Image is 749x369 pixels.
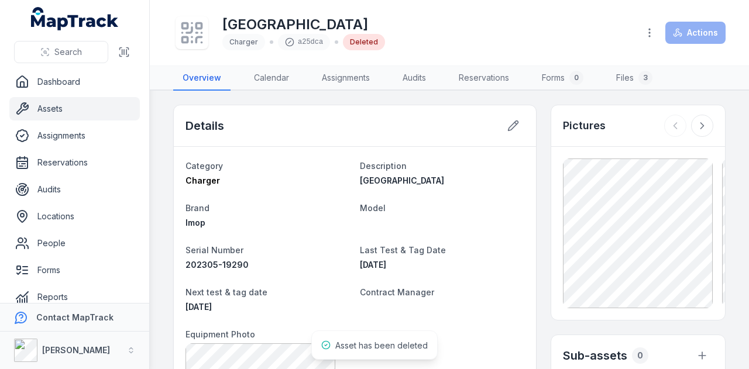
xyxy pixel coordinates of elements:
span: Equipment Photo [185,329,255,339]
a: Files3 [607,66,662,91]
div: Deleted [343,34,385,50]
span: Contract Manager [360,287,434,297]
a: MapTrack [31,7,119,30]
div: 0 [632,347,648,364]
h1: [GEOGRAPHIC_DATA] [222,15,385,34]
span: Search [54,46,82,58]
a: Reservations [9,151,140,174]
span: Charger [229,37,258,46]
a: Dashboard [9,70,140,94]
div: 0 [569,71,583,85]
a: Audits [393,66,435,91]
a: Assignments [312,66,379,91]
strong: Contact MapTrack [36,312,114,322]
span: Category [185,161,223,171]
span: Description [360,161,407,171]
h2: Details [185,118,224,134]
span: Model [360,203,386,213]
a: Reports [9,285,140,309]
span: Brand [185,203,209,213]
a: Forms [9,258,140,282]
span: Next test & tag date [185,287,267,297]
h3: Pictures [563,118,606,134]
span: [DATE] [185,302,212,312]
a: People [9,232,140,255]
span: Imop [185,218,205,227]
div: 3 [638,71,652,85]
time: 2/5/2026, 12:00:00 AM [185,302,212,312]
span: 202305-19290 [185,260,249,270]
a: Forms0 [532,66,593,91]
a: Assets [9,97,140,120]
a: Overview [173,66,231,91]
span: Charger [185,175,220,185]
strong: [PERSON_NAME] [42,345,110,355]
span: [DATE] [360,260,386,270]
h2: Sub-assets [563,347,627,364]
a: Locations [9,205,140,228]
span: Asset has been deleted [335,340,428,350]
button: Search [14,41,108,63]
span: Last Test & Tag Date [360,245,446,255]
a: Audits [9,178,140,201]
div: a25dca [278,34,330,50]
a: Assignments [9,124,140,147]
a: Calendar [245,66,298,91]
time: 8/5/2025, 12:00:00 AM [360,260,386,270]
span: [GEOGRAPHIC_DATA] [360,175,444,185]
span: Serial Number [185,245,243,255]
a: Reservations [449,66,518,91]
